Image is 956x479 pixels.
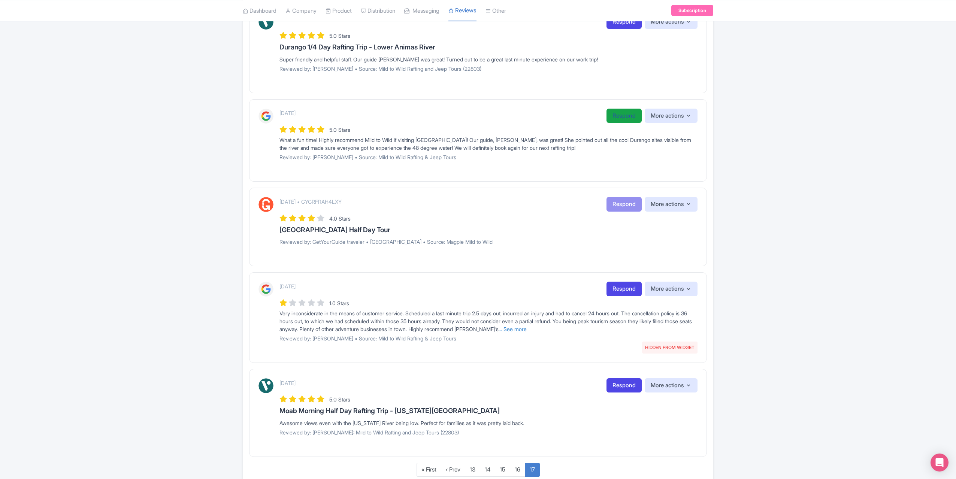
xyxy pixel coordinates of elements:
span: 1.0 Stars [329,300,349,306]
button: More actions [645,15,698,29]
a: Respond [606,15,642,29]
a: ... See more [499,326,527,332]
a: ‹ Prev [441,463,465,477]
a: Product [326,0,352,21]
p: [DATE] [279,109,296,117]
p: Reviewed by: GetYourGuide traveler • [GEOGRAPHIC_DATA] • Source: Magpie Mild to Wild [279,238,698,246]
a: Respond [606,378,642,393]
p: Reviewed by: [PERSON_NAME] • Source: Mild to Wild Rafting & Jeep Tours [279,153,698,161]
button: More actions [645,282,698,296]
button: Respond [606,197,642,212]
div: Open Intercom Messenger [931,454,949,472]
button: More actions [645,197,698,212]
img: Viator Logo [258,15,273,30]
p: [DATE] [279,379,296,387]
a: Subscription [671,5,713,16]
a: « First [417,463,441,477]
h3: [GEOGRAPHIC_DATA] Half Day Tour [279,226,698,234]
a: Respond [606,109,642,123]
a: Company [285,0,317,21]
a: 14 [480,463,495,477]
a: Distribution [361,0,395,21]
p: [DATE] • GYGRFRAH4LXY [279,198,342,206]
h3: Durango 1/4 Day Rafting Trip - Lower Animas River [279,43,698,51]
a: 13 [465,463,480,477]
span: 5.0 Stars [329,127,350,133]
p: Reviewed by: [PERSON_NAME]: Mild to Wild Rafting and Jeep Tours (22803) [279,428,698,436]
a: Other [485,0,506,21]
img: Google Logo [258,282,273,297]
h3: Moab Morning Half Day Rafting Trip - [US_STATE][GEOGRAPHIC_DATA] [279,407,698,415]
a: Messaging [404,0,439,21]
div: Very inconsiderate in the means of customer service. Scheduled a last minute trip 2.5 days out, i... [279,309,698,333]
button: More actions [645,109,698,123]
a: 15 [495,463,510,477]
a: 17 [525,463,540,477]
div: Awesome views even with the [US_STATE] River being low. Perfect for families as it was pretty lai... [279,419,698,427]
span: 5.0 Stars [329,33,350,39]
span: HIDDEN FROM WIDGET [642,342,698,354]
img: GetYourGuide Logo [258,197,273,212]
img: Viator Logo [258,378,273,393]
a: Dashboard [243,0,276,21]
p: Reviewed by: [PERSON_NAME] • Source: Mild to Wild Rafting & Jeep Tours [279,334,698,342]
button: More actions [645,378,698,393]
span: 5.0 Stars [329,396,350,403]
p: Reviewed by: [PERSON_NAME] • Source: Mild to Wild Rafting and Jeep Tours (22803) [279,65,698,73]
p: [DATE] [279,282,296,290]
a: 16 [510,463,525,477]
img: Google Logo [258,109,273,124]
div: Super friendly and helpful staff. Our guide [PERSON_NAME] was great! Turned out to be a great las... [279,55,698,63]
a: Respond [606,282,642,296]
div: What a fun time! Highly recommend Mild to Wild if visiting [GEOGRAPHIC_DATA]! Our guide, [PERSON_... [279,136,698,152]
span: 4.0 Stars [329,215,351,222]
